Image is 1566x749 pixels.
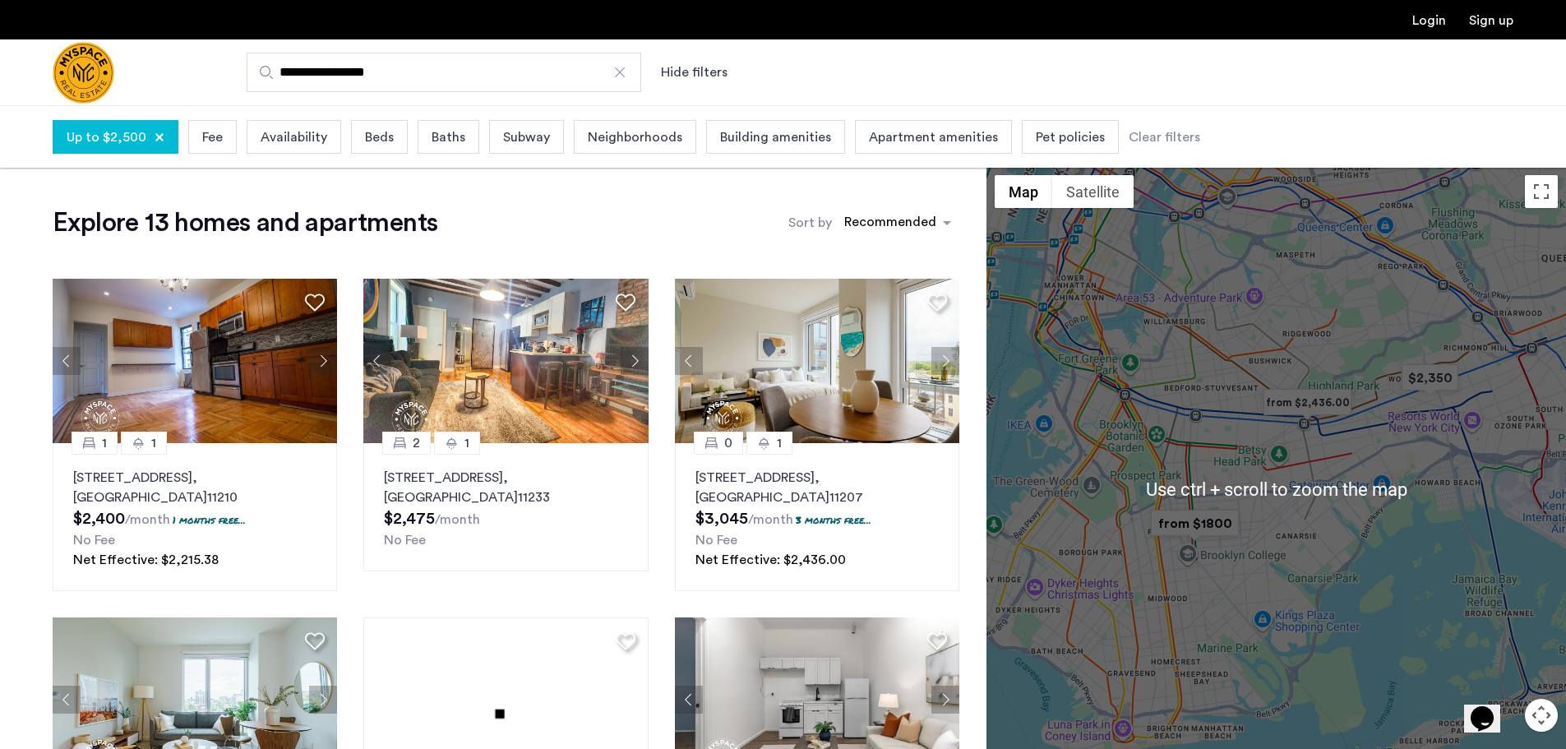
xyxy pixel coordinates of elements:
button: Previous apartment [363,347,391,375]
a: 11[STREET_ADDRESS], [GEOGRAPHIC_DATA]112101 months free...No FeeNet Effective: $2,215.38 [53,443,337,591]
span: Net Effective: $2,436.00 [695,553,846,566]
button: Next apartment [931,347,959,375]
input: Apartment Search [247,53,641,92]
span: 1 [151,433,156,453]
span: $2,475 [384,511,435,527]
span: Pet policies [1036,127,1105,147]
button: Next apartment [621,347,649,375]
button: Show street map [995,175,1052,208]
button: Previous apartment [675,686,703,714]
img: 1997_638660674255189691.jpeg [363,279,649,443]
p: [STREET_ADDRESS] 11210 [73,468,316,507]
img: logo [53,42,114,104]
button: Previous apartment [53,347,81,375]
span: 1 [464,433,469,453]
div: from $2,436.00 [1257,384,1358,421]
div: $2,350 [1395,359,1465,396]
button: Previous apartment [53,686,81,714]
p: 3 months free... [796,513,871,527]
a: Registration [1469,14,1513,27]
button: Toggle fullscreen view [1525,175,1558,208]
p: 1 months free... [173,513,246,527]
span: Apartment amenities [869,127,998,147]
span: Baths [432,127,465,147]
span: No Fee [695,534,737,547]
span: Net Effective: $2,215.38 [73,553,219,566]
a: 01[STREET_ADDRESS], [GEOGRAPHIC_DATA]112073 months free...No FeeNet Effective: $2,436.00 [675,443,959,591]
span: Up to $2,500 [67,127,146,147]
button: Next apartment [309,347,337,375]
button: Next apartment [931,686,959,714]
span: No Fee [73,534,115,547]
span: Subway [503,127,550,147]
ng-select: sort-apartment [836,208,959,238]
p: [STREET_ADDRESS] 11233 [384,468,627,507]
div: Clear filters [1129,127,1200,147]
a: 21[STREET_ADDRESS], [GEOGRAPHIC_DATA]11233No Fee [363,443,648,571]
span: 0 [724,433,732,453]
span: $3,045 [695,511,748,527]
div: from $1800 [1144,505,1245,542]
span: 1 [102,433,107,453]
span: Neighborhoods [588,127,682,147]
span: Beds [365,127,394,147]
h1: Explore 13 homes and apartments [53,206,437,239]
sub: /month [125,513,170,526]
div: Recommended [842,212,936,236]
span: 2 [413,433,420,453]
span: No Fee [384,534,426,547]
span: Building amenities [720,127,831,147]
sub: /month [435,513,480,526]
span: $2,400 [73,511,125,527]
span: 1 [777,433,782,453]
button: Show satellite imagery [1052,175,1134,208]
span: Availability [261,127,327,147]
label: Sort by [788,213,832,233]
button: Previous apartment [675,347,703,375]
button: Next apartment [309,686,337,714]
sub: /month [748,513,793,526]
img: 1997_638519001096654587.png [675,279,960,443]
p: [STREET_ADDRESS] 11207 [695,468,939,507]
a: Cazamio Logo [53,42,114,104]
span: Fee [202,127,223,147]
button: Map camera controls [1525,699,1558,732]
button: Show or hide filters [661,62,728,82]
img: a8b926f1-9a91-4e5e-b036-feb4fe78ee5d_638784285515821125.jpeg [53,279,338,443]
a: Login [1412,14,1446,27]
iframe: chat widget [1464,683,1517,733]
